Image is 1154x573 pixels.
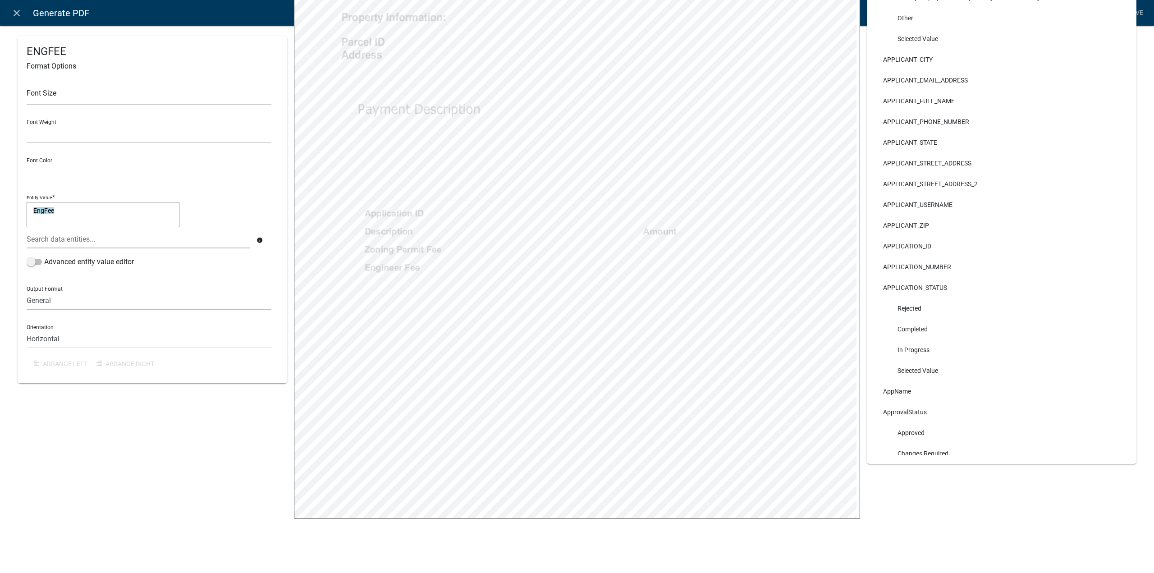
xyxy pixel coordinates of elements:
li: APPLICATION_STATUS [876,277,1127,298]
li: Other [876,8,1127,28]
button: Arrange Right [89,356,161,372]
li: APPLICANT_PHONE_NUMBER [876,111,1127,132]
li: APPLICANT_FULL_NAME [876,91,1127,111]
li: APPLICANT_ZIP [876,215,1127,236]
li: Approved [876,422,1127,443]
li: In Progress [876,339,1127,360]
li: APPLICANT_STATE [876,132,1127,153]
li: APPLICATION_ID [876,236,1127,257]
li: AppName [876,381,1127,402]
h4: ENGFEE [27,45,278,58]
input: Search data entities... [27,230,250,248]
i: info [256,237,263,243]
li: Selected Value [876,28,1127,49]
button: Arrange Left [27,356,89,372]
i: close [11,8,22,18]
li: APPLICANT_CITY [876,49,1127,70]
li: Changes Required [876,443,1127,464]
li: APPLICANT_STREET_ADDRESS_2 [876,174,1127,194]
li: APPLICANT_STREET_ADDRESS [876,153,1127,174]
li: APPLICATION_NUMBER [876,257,1127,277]
p: Entity Value [27,195,52,201]
h6: Format Options [27,62,278,70]
li: ApprovalStatus [876,402,1127,422]
li: APPLICANT_USERNAME [876,194,1127,215]
li: Selected Value [876,360,1127,381]
li: APPLICANT_EMAIL_ADDRESS [876,70,1127,91]
span: Generate PDF [33,4,89,22]
li: Completed [876,319,1127,339]
label: Advanced entity value editor [27,257,134,267]
li: Rejected [876,298,1127,319]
